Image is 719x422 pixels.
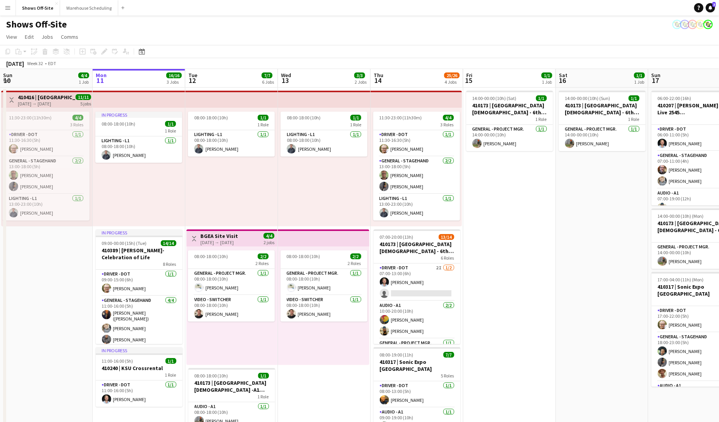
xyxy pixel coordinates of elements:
span: 14:00-00:00 (10h) (Sun) [565,95,610,101]
span: View [6,33,17,40]
span: 2/2 [350,253,361,259]
span: 3/3 [354,72,365,78]
span: 08:00-18:00 (10h) [195,373,228,379]
app-card-role: General - Project Mgr.1/114:00-00:00 (10h)[PERSON_NAME] [466,125,553,151]
span: Tue [188,72,197,79]
div: In progress [95,112,182,118]
div: 4 Jobs [445,79,459,85]
span: 15 [465,76,472,85]
app-card-role: Driver - DOT1/111:00-16:00 (5h)[PERSON_NAME] [96,381,183,407]
app-job-card: In progress08:00-18:00 (10h)1/11 RoleLighting - L11/108:00-18:00 (10h)[PERSON_NAME] [95,112,182,163]
span: 5 Roles [441,373,454,379]
span: Sun [652,72,661,79]
app-card-role: General - Stagehand2/213:00-18:00 (5h)[PERSON_NAME][PERSON_NAME] [373,157,460,194]
span: 11:30-23:00 (11h30m) [9,115,52,121]
span: Sun [3,72,12,79]
span: 1/1 [165,121,176,127]
app-card-role: General - Project Mgr.1/108:00-18:00 (10h)[PERSON_NAME] [188,269,275,295]
app-card-role: Lighting - L11/108:00-18:00 (10h)[PERSON_NAME] [188,130,275,157]
app-job-card: 14:00-00:00 (10h) (Sat)1/1410173 | [GEOGRAPHIC_DATA][DEMOGRAPHIC_DATA] - 6th Grade Fall Camp FFA ... [466,91,553,151]
span: 8 Roles [163,261,176,267]
span: 4/4 [78,72,89,78]
span: 1/1 [258,115,269,121]
a: Comms [58,32,81,42]
h3: 410173 | [GEOGRAPHIC_DATA][DEMOGRAPHIC_DATA] - 6th Grade Fall Camp FFA 2025 [466,102,553,116]
div: [DATE] → [DATE] [200,239,238,245]
span: Jobs [41,33,53,40]
app-card-role: General - Stagehand2/213:00-18:00 (5h)[PERSON_NAME][PERSON_NAME] [3,157,90,194]
span: 08:00-18:00 (10h) [287,253,321,259]
span: 2/2 [258,253,269,259]
div: 2 jobs [264,239,274,245]
h3: 410173 | [GEOGRAPHIC_DATA][DEMOGRAPHIC_DATA] - 6th Grade Fall Camp FFA 2025 [374,241,460,255]
span: 14:00-00:00 (10h) (Mon) [658,213,704,219]
h3: 410173 | [GEOGRAPHIC_DATA][DEMOGRAPHIC_DATA] - 6th Grade Fall Camp FFA 2025 [559,102,646,116]
span: 1/1 [258,373,269,379]
div: 5 jobs [80,100,91,107]
span: 4/4 [443,115,454,121]
span: 07:00-20:00 (13h) [380,234,414,240]
span: 1 Role [258,394,269,400]
span: 25/26 [444,72,460,78]
app-job-card: 08:00-18:00 (10h)1/11 RoleLighting - L11/108:00-18:00 (10h)[PERSON_NAME] [188,112,275,157]
span: 7/7 [443,352,454,358]
span: 08:00-18:00 (10h) [194,115,228,121]
span: 1 Role [257,122,269,127]
h3: 410240 | KSU Crossrental [96,365,183,372]
app-card-role: Lighting - L11/108:00-18:00 (10h)[PERSON_NAME] [95,136,182,163]
span: 16/16 [166,72,182,78]
app-card-role: General - Project Mgr.1/108:00-18:00 (10h)[PERSON_NAME] [281,269,367,295]
div: 08:00-18:00 (10h)1/11 RoleLighting - L11/108:00-18:00 (10h)[PERSON_NAME] [281,112,367,157]
span: 11:00-16:00 (5h) [102,358,133,364]
span: 3 Roles [441,122,454,127]
app-job-card: 07:00-20:00 (13h)13/14410173 | [GEOGRAPHIC_DATA][DEMOGRAPHIC_DATA] - 6th Grade Fall Camp FFA 2025... [374,229,460,344]
a: View [3,32,20,42]
span: 14/14 [161,240,176,246]
h3: BGEA Site Visit [200,233,238,239]
span: 1/1 [634,72,645,78]
app-job-card: In progress09:00-00:00 (15h) (Tue)14/14410389 | [PERSON_NAME]- Celebration of Life8 RolesDriver -... [96,229,183,344]
span: 1/1 [350,115,361,121]
app-card-role: Driver - DOT1/111:30-16:30 (5h)[PERSON_NAME] [373,130,460,157]
span: 4/4 [264,233,274,239]
app-card-role: Driver - DOT2I1/207:00-13:00 (6h)[PERSON_NAME] [374,264,460,301]
div: 1 Job [542,79,552,85]
span: 14 [372,76,383,85]
app-user-avatar: Labor Coordinator [680,20,690,29]
span: 13 [280,76,291,85]
a: Edit [22,32,37,42]
app-job-card: 11:30-23:00 (11h30m)4/43 RolesDriver - DOT1/111:30-16:30 (5h)[PERSON_NAME]General - Stagehand2/21... [373,112,460,220]
span: 2 Roles [348,260,361,266]
span: 2 Roles [255,260,269,266]
div: [DATE] → [DATE] [18,101,76,107]
span: 1 Role [165,128,176,134]
span: 17:00-04:00 (11h) (Mon) [658,277,704,282]
h3: 410173 | [GEOGRAPHIC_DATA][DEMOGRAPHIC_DATA] -A1 Prep Day [188,379,275,393]
span: Wed [281,72,291,79]
h3: 410416 | [GEOGRAPHIC_DATA][DEMOGRAPHIC_DATA] - [GEOGRAPHIC_DATA] [18,94,76,101]
a: Jobs [38,32,56,42]
span: 13/14 [439,234,454,240]
span: 1/1 [166,358,176,364]
span: Mon [96,72,107,79]
span: 1 Role [350,122,361,127]
span: 08:00-19:00 (11h) [380,352,414,358]
span: Comms [61,33,78,40]
app-card-role: Driver - DOT1/111:30-16:30 (5h)[PERSON_NAME] [3,130,90,157]
app-card-role: General - Project Mgr.1/1 [374,339,460,365]
app-job-card: In progress11:00-16:00 (5h)1/1410240 | KSU Crossrental1 RoleDriver - DOT1/111:00-16:00 (5h)[PERSO... [96,347,183,407]
span: Edit [25,33,34,40]
span: Sat [559,72,567,79]
app-card-role: Driver - DOT1/109:00-15:00 (6h)[PERSON_NAME] [96,270,183,296]
app-job-card: 08:00-18:00 (10h)2/22 RolesGeneral - Project Mgr.1/108:00-18:00 (10h)[PERSON_NAME]Video - Switche... [188,250,275,322]
span: Fri [466,72,472,79]
span: 08:00-18:00 (10h) [194,253,228,259]
span: 1/1 [536,95,547,101]
div: [DATE] [6,60,24,67]
span: 3 [712,2,716,7]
